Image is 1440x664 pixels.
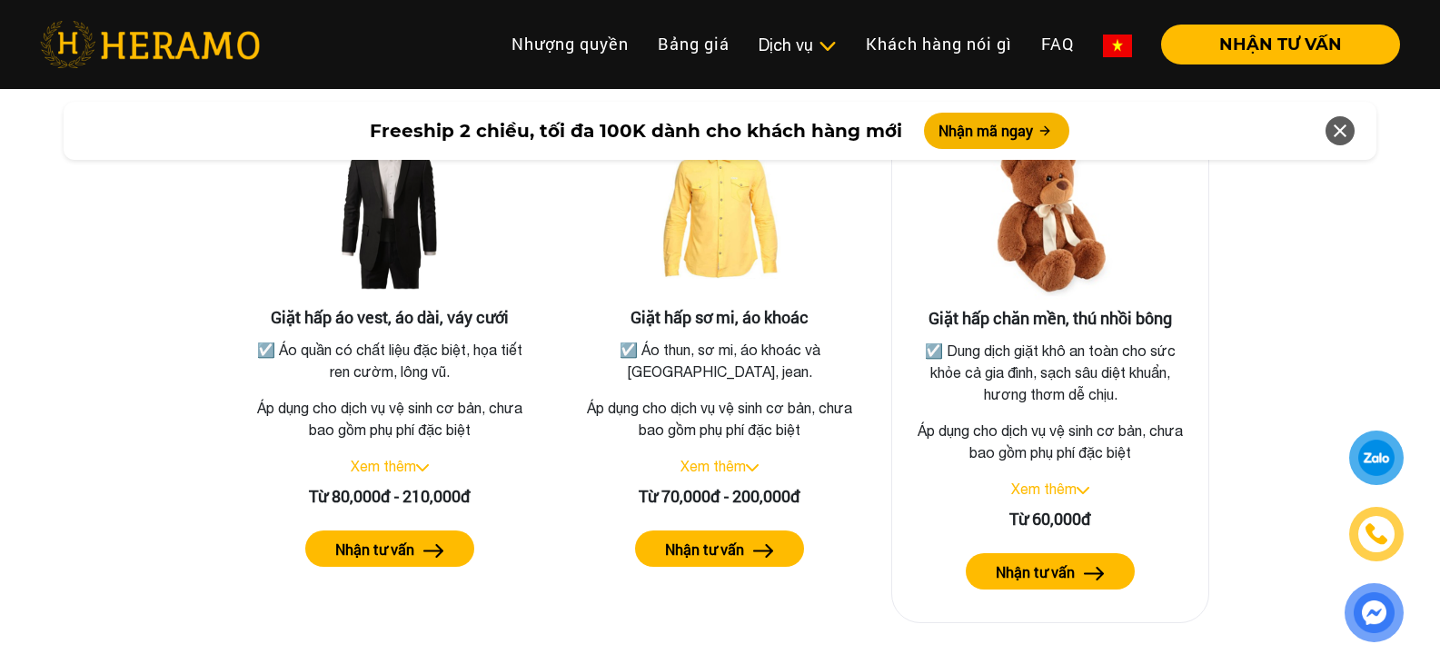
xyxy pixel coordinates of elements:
[907,420,1194,463] p: Áp dụng cho dịch vụ vệ sinh cơ bản, chưa bao gồm phụ phí đặc biệt
[40,21,260,68] img: heramo-logo.png
[907,309,1194,329] h3: Giặt hấp chăn mền, thú nhồi bông
[1147,36,1400,53] a: NHẬN TƯ VẤN
[680,458,746,474] a: Xem thêm
[1103,35,1132,57] img: vn-flag.png
[1027,25,1088,64] a: FAQ
[249,339,531,382] p: ☑️ Áo quần có chất liệu đặc biệt, họa tiết ren cườm, lông vũ.
[851,25,1027,64] a: Khách hàng nói gì
[746,464,759,471] img: arrow_down.svg
[576,308,865,328] h3: Giặt hấp sơ mi, áo khoác
[305,530,474,567] button: Nhận tư vấn
[370,117,902,144] span: Freeship 2 chiều, tối đa 100K dành cho khách hàng mới
[966,553,1135,590] button: Nhận tư vấn
[1077,487,1089,494] img: arrow_down.svg
[1352,510,1401,559] a: phone-icon
[497,25,643,64] a: Nhượng quyền
[665,539,744,560] label: Nhận tư vấn
[818,37,837,55] img: subToggleIcon
[416,464,429,471] img: arrow_down.svg
[759,33,837,57] div: Dịch vụ
[576,484,865,509] div: Từ 70,000đ - 200,000đ
[635,530,804,567] button: Nhận tư vấn
[576,530,865,567] a: Nhận tư vấn arrow
[335,539,414,560] label: Nhận tư vấn
[959,127,1141,309] img: Giặt hấp chăn mền, thú nhồi bông
[423,544,444,558] img: arrow
[996,561,1075,583] label: Nhận tư vấn
[1161,25,1400,64] button: NHẬN TƯ VẤN
[1011,481,1077,497] a: Xem thêm
[576,397,865,441] p: Áp dụng cho dịch vụ vệ sinh cơ bản, chưa bao gồm phụ phí đặc biệt
[245,308,534,328] h3: Giặt hấp áo vest, áo dài, váy cưới
[1366,523,1387,545] img: phone-icon
[245,397,534,441] p: Áp dụng cho dịch vụ vệ sinh cơ bản, chưa bao gồm phụ phí đặc biệt
[643,25,744,64] a: Bảng giá
[580,339,861,382] p: ☑️ Áo thun, sơ mi, áo khoác và [GEOGRAPHIC_DATA], jean.
[907,553,1194,590] a: Nhận tư vấn arrow
[629,126,810,308] img: Giặt hấp sơ mi, áo khoác
[924,113,1069,149] button: Nhận mã ngay
[351,458,416,474] a: Xem thêm
[299,126,481,308] img: Giặt hấp áo vest, áo dài, váy cưới
[1084,567,1105,580] img: arrow
[245,530,534,567] a: Nhận tư vấn arrow
[910,340,1190,405] p: ☑️ Dung dịch giặt khô an toàn cho sức khỏe cả gia đình, sạch sâu diệt khuẩn, hương thơm dễ chịu.
[753,544,774,558] img: arrow
[907,507,1194,531] div: Từ 60,000đ
[245,484,534,509] div: Từ 80,000đ - 210,000đ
